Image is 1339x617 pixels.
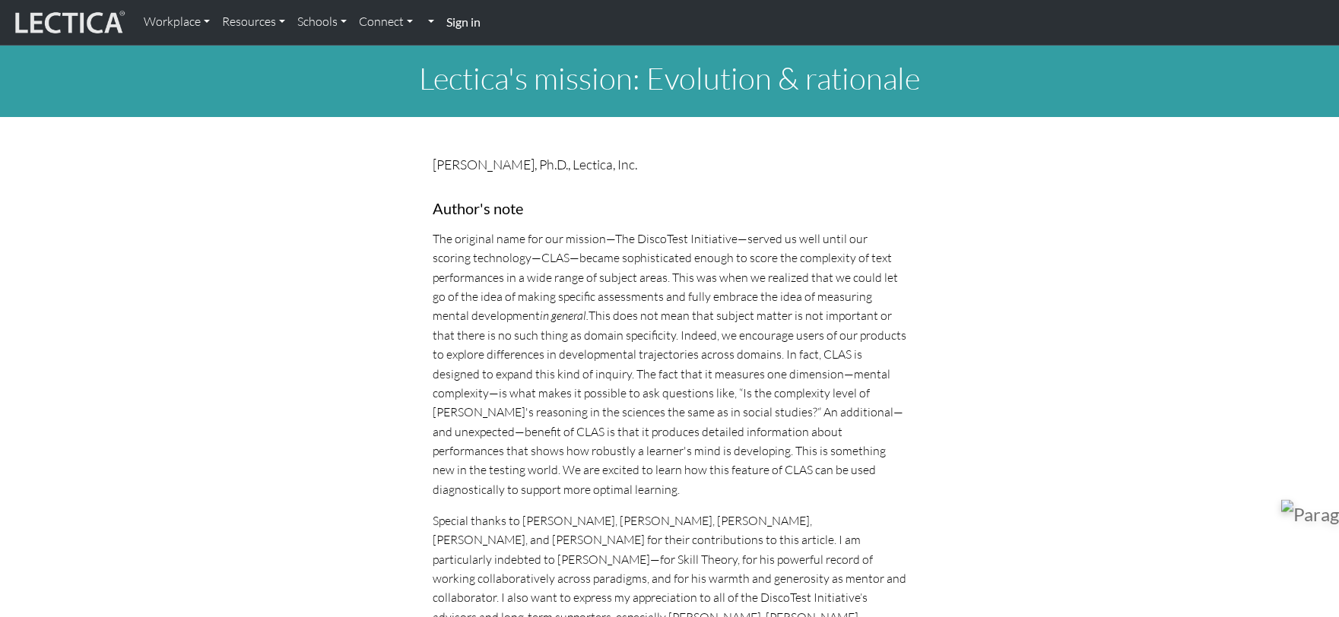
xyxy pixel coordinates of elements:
[433,153,907,175] p: [PERSON_NAME], Ph.D., Lectica, Inc.
[353,6,419,38] a: Connect
[138,6,216,38] a: Workplace
[11,8,125,37] img: lecticalive
[216,6,291,38] a: Resources
[433,199,907,217] h5: Author's note
[446,14,481,29] strong: Sign in
[291,6,353,38] a: Schools
[177,60,1163,97] h1: Lectica's mission: Evolution & rationale
[440,6,487,39] a: Sign in
[433,229,907,499] p: The original name for our mission—The DiscoTest Initiative—served us well until our scoring techn...
[540,308,589,323] i: in general.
